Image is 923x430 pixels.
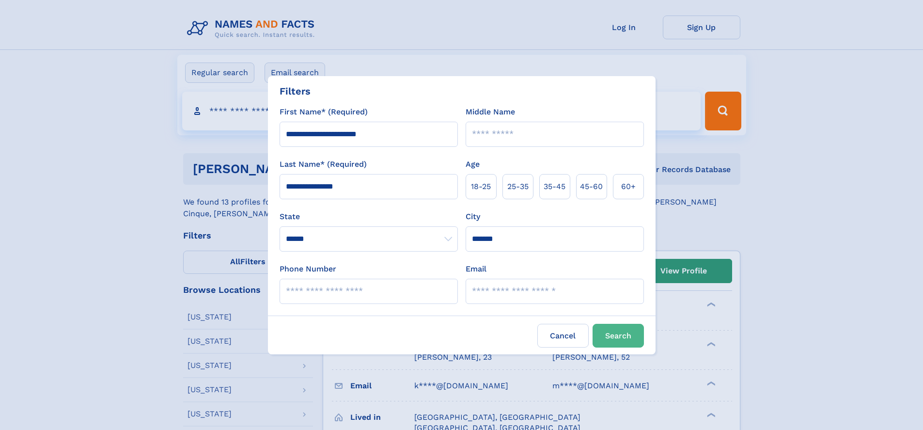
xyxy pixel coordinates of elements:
label: Cancel [537,324,589,348]
label: First Name* (Required) [280,106,368,118]
div: Filters [280,84,311,98]
label: Last Name* (Required) [280,159,367,170]
span: 35‑45 [544,181,565,192]
label: Age [466,159,480,170]
label: City [466,211,480,223]
label: State [280,211,458,223]
label: Phone Number [280,263,336,275]
span: 60+ [621,181,636,192]
label: Middle Name [466,106,515,118]
span: 45‑60 [580,181,603,192]
span: 18‑25 [471,181,491,192]
span: 25‑35 [507,181,529,192]
button: Search [593,324,644,348]
label: Email [466,263,486,275]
